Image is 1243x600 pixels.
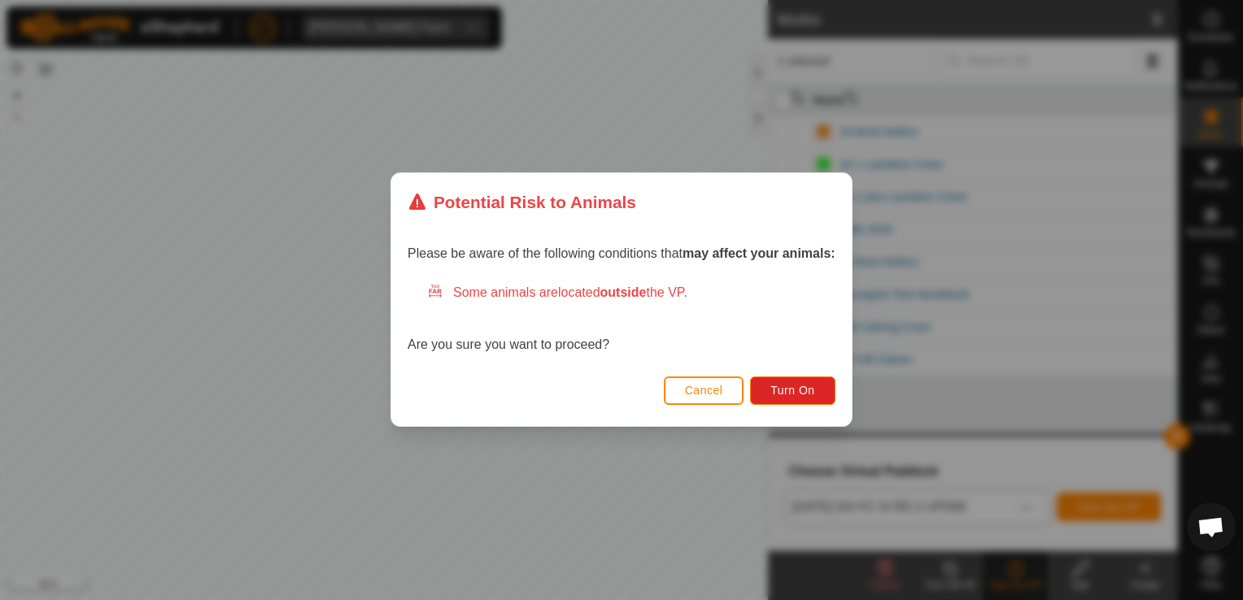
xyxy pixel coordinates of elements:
div: Open chat [1187,502,1236,551]
div: Potential Risk to Animals [408,189,636,215]
span: Turn On [771,385,815,398]
button: Cancel [664,376,744,405]
strong: outside [600,286,647,300]
div: Are you sure you want to proceed? [408,284,835,355]
strong: may affect your animals: [683,247,835,261]
span: Please be aware of the following conditions that [408,247,835,261]
span: Cancel [685,385,723,398]
button: Turn On [751,376,835,405]
span: located the VP. [558,286,687,300]
div: Some animals are [427,284,835,303]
